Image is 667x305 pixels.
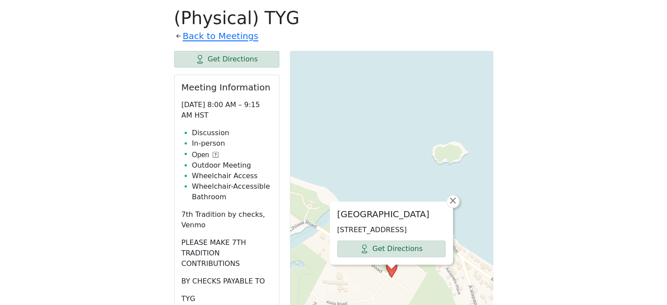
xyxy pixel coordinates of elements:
a: Back to Meetings [183,29,258,44]
h2: [GEOGRAPHIC_DATA] [337,209,446,219]
li: Discussion [192,128,272,138]
li: In-person [192,138,272,149]
span: Open [192,150,209,160]
a: Close popup [446,195,460,208]
h1: (Physical) TYG [174,7,493,29]
p: [STREET_ADDRESS] [337,225,446,235]
p: PLEASE MAKE 7TH TRADITION CONTRIBUTIONS [182,237,272,269]
a: Get Directions [174,51,279,68]
p: 7th Tradition by checks, Venmo [182,209,272,230]
h2: Meeting Information [182,82,272,93]
li: Wheelchair Access [192,171,272,181]
p: [DATE] 8:00 AM – 9:15 AM HST [182,100,272,121]
li: Wheelchair-Accessible Bathroom [192,181,272,202]
li: Outdoor Meeting [192,160,272,171]
button: Open [192,150,218,160]
span: × [449,195,457,206]
p: TYG [182,294,272,304]
a: Get Directions [337,240,446,257]
p: BY CHECKS PAYABLE TO [182,276,272,287]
